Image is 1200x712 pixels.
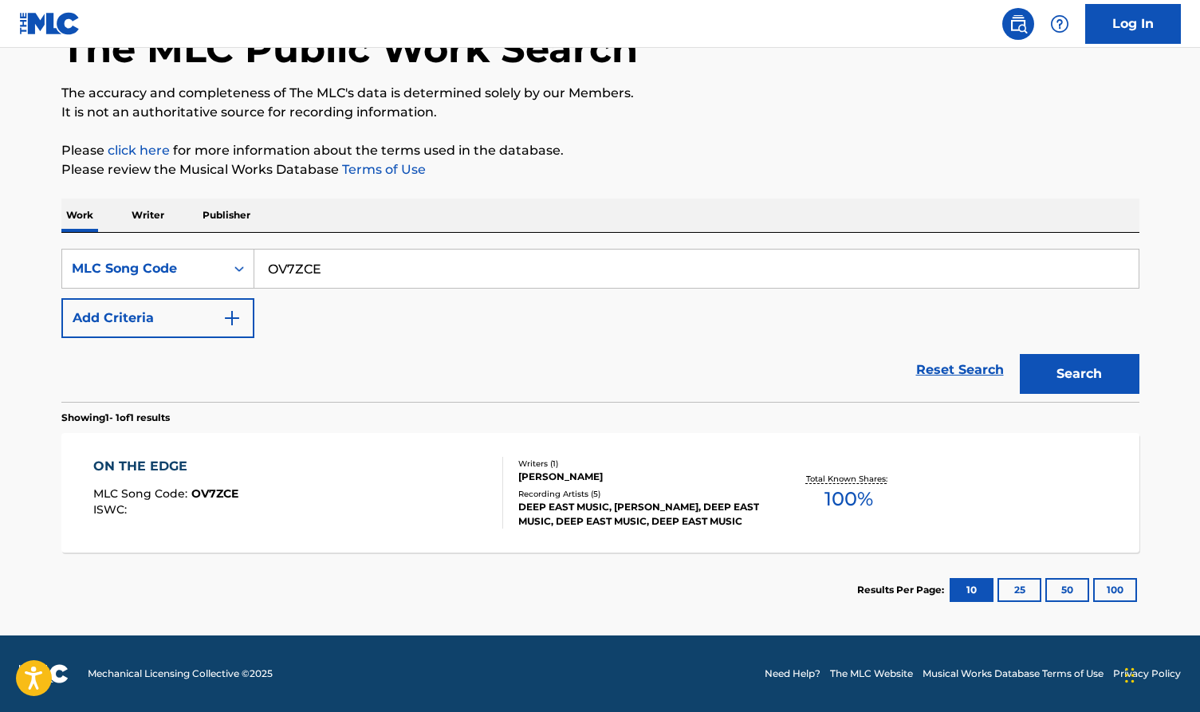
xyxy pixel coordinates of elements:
[518,458,759,470] div: Writers ( 1 )
[923,667,1104,681] a: Musical Works Database Terms of Use
[93,486,191,501] span: MLC Song Code :
[857,583,948,597] p: Results Per Page:
[765,667,820,681] a: Need Help?
[830,667,913,681] a: The MLC Website
[61,199,98,232] p: Work
[1120,635,1200,712] iframe: Chat Widget
[108,143,170,158] a: click here
[1020,354,1139,394] button: Search
[93,457,238,476] div: ON THE EDGE
[1093,578,1137,602] button: 100
[127,199,169,232] p: Writer
[61,141,1139,160] p: Please for more information about the terms used in the database.
[1050,14,1069,33] img: help
[61,84,1139,103] p: The accuracy and completeness of The MLC's data is determined solely by our Members.
[518,500,759,529] div: DEEP EAST MUSIC, [PERSON_NAME], DEEP EAST MUSIC, DEEP EAST MUSIC, DEEP EAST MUSIC
[61,160,1139,179] p: Please review the Musical Works Database
[908,352,1012,387] a: Reset Search
[950,578,993,602] button: 10
[198,199,255,232] p: Publisher
[518,470,759,484] div: [PERSON_NAME]
[1044,8,1076,40] div: Help
[339,162,426,177] a: Terms of Use
[61,103,1139,122] p: It is not an authoritative source for recording information.
[1125,651,1135,699] div: Drag
[61,411,170,425] p: Showing 1 - 1 of 1 results
[518,488,759,500] div: Recording Artists ( 5 )
[61,298,254,338] button: Add Criteria
[1045,578,1089,602] button: 50
[1002,8,1034,40] a: Public Search
[61,249,1139,402] form: Search Form
[222,309,242,328] img: 9d2ae6d4665cec9f34b9.svg
[19,12,81,35] img: MLC Logo
[93,502,131,517] span: ISWC :
[88,667,273,681] span: Mechanical Licensing Collective © 2025
[824,485,873,513] span: 100 %
[997,578,1041,602] button: 25
[1113,667,1181,681] a: Privacy Policy
[72,259,215,278] div: MLC Song Code
[19,664,69,683] img: logo
[1085,4,1181,44] a: Log In
[1009,14,1028,33] img: search
[61,433,1139,553] a: ON THE EDGEMLC Song Code:OV7ZCEISWC:Writers (1)[PERSON_NAME]Recording Artists (5)DEEP EAST MUSIC,...
[806,473,891,485] p: Total Known Shares:
[61,25,638,73] h1: The MLC Public Work Search
[191,486,238,501] span: OV7ZCE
